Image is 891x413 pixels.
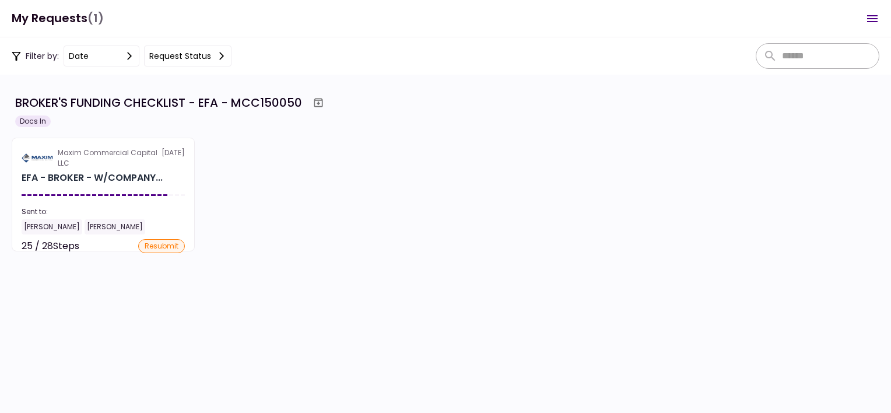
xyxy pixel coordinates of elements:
[858,5,886,33] button: Open menu
[85,219,145,235] div: [PERSON_NAME]
[138,239,185,253] div: resubmit
[22,239,79,253] div: 25 / 28 Steps
[12,45,231,66] div: Filter by:
[64,45,139,66] button: date
[22,219,82,235] div: [PERSON_NAME]
[69,50,89,62] div: date
[22,206,185,217] div: Sent to:
[308,92,329,113] button: Archive workflow
[22,148,185,169] div: [DATE]
[22,153,53,163] img: Partner logo
[15,116,51,127] div: Docs In
[87,6,104,30] span: (1)
[12,6,104,30] h1: My Requests
[22,171,163,185] div: EFA - BROKER - W/COMPANY - FUNDING CHECKLIST
[58,148,162,169] div: Maxim Commercial Capital LLC
[144,45,231,66] button: Request status
[15,94,302,111] div: BROKER'S FUNDING CHECKLIST - EFA - MCC150050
